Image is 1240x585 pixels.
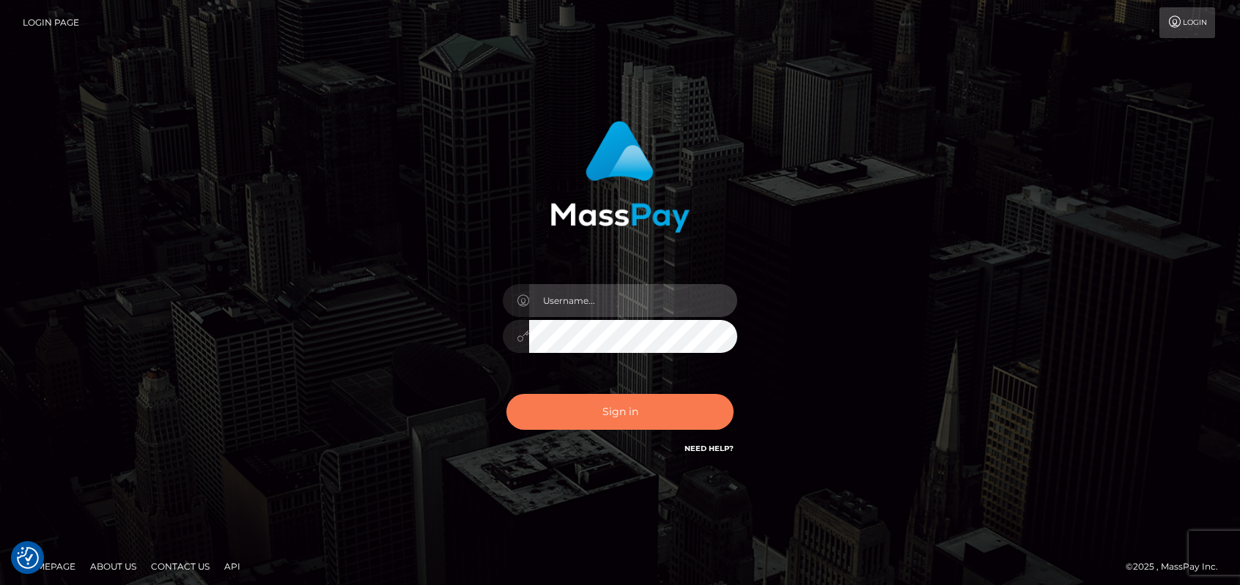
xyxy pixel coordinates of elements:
a: Login [1159,7,1215,38]
a: Homepage [16,555,81,578]
img: Revisit consent button [17,547,39,569]
button: Sign in [506,394,734,430]
a: About Us [84,555,142,578]
a: Contact Us [145,555,215,578]
a: Login Page [23,7,79,38]
input: Username... [529,284,737,317]
button: Consent Preferences [17,547,39,569]
div: © 2025 , MassPay Inc. [1126,559,1229,575]
a: API [218,555,246,578]
img: MassPay Login [550,121,690,233]
a: Need Help? [684,444,734,453]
